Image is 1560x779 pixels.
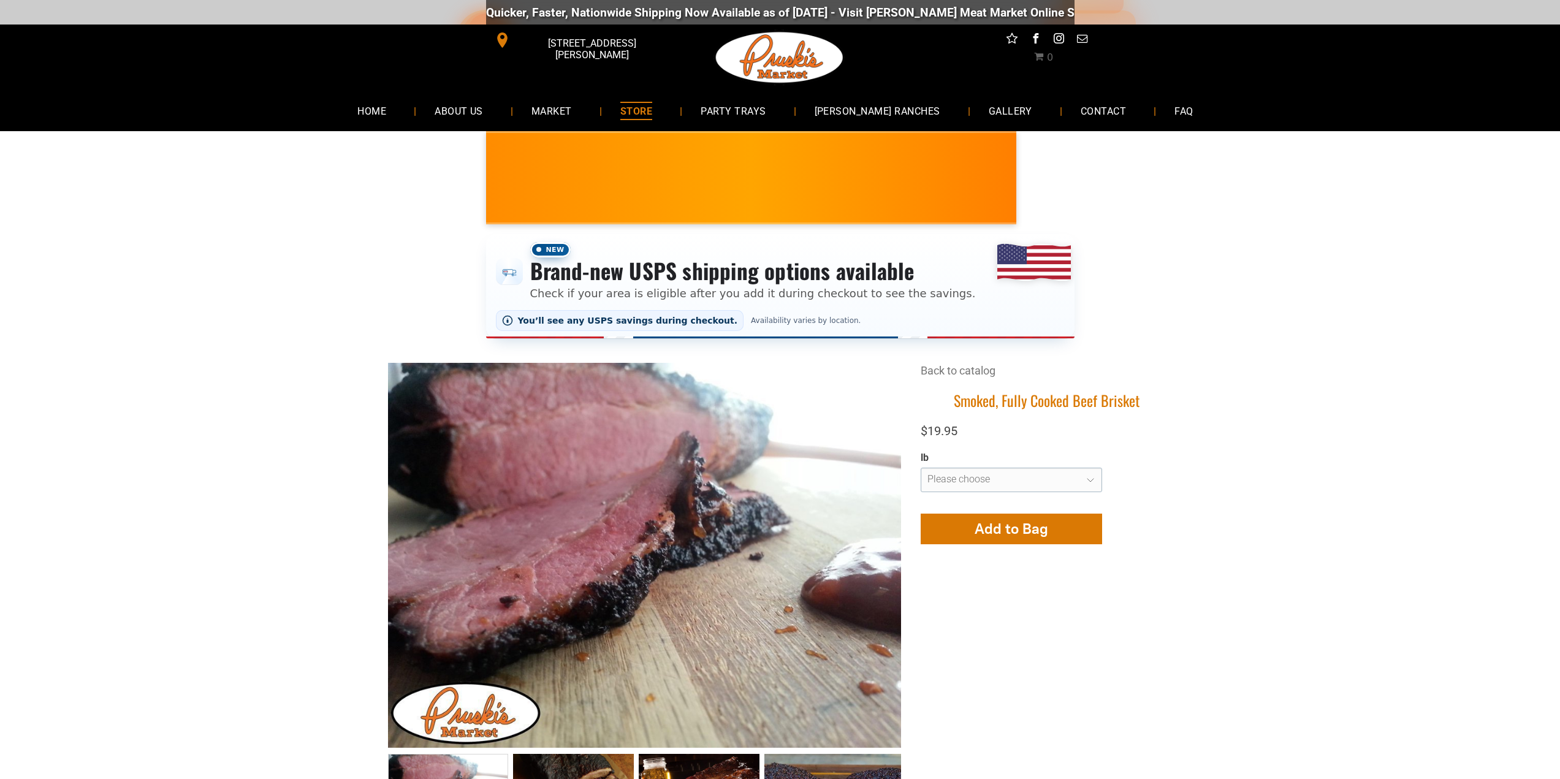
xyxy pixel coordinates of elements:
h1: Smoked, Fully Cooked Beef Brisket [921,391,1173,410]
a: ABOUT US [416,94,501,127]
a: [PERSON_NAME] RANCHES [796,94,959,127]
span: Availability varies by location. [748,316,863,325]
div: Shipping options announcement [486,234,1075,338]
a: [STREET_ADDRESS][PERSON_NAME] [486,31,674,50]
img: Smoked, Fully Cooked Beef Brisket [388,363,901,748]
span: 0 [1047,51,1053,63]
div: lb [921,452,1102,465]
h3: Brand-new USPS shipping options available [530,257,976,284]
a: Back to catalog [921,364,995,377]
button: Add to Bag [921,514,1102,544]
p: Check if your area is eligible after you add it during checkout to see the savings. [530,285,976,302]
span: $19.95 [921,424,957,438]
a: email [1074,31,1090,50]
div: Breadcrumbs [921,363,1173,390]
span: [STREET_ADDRESS][PERSON_NAME] [512,31,671,67]
a: facebook [1027,31,1043,50]
img: Pruski-s+Market+HQ+Logo2-1920w.png [713,25,846,91]
a: instagram [1051,31,1067,50]
span: [PERSON_NAME] MARKET [1002,186,1242,206]
a: MARKET [513,94,590,127]
a: Social network [1004,31,1020,50]
a: HOME [339,94,405,127]
span: Add to Bag [975,520,1048,538]
span: You’ll see any USPS savings during checkout. [518,316,738,325]
span: STORE [620,102,652,120]
a: CONTACT [1062,94,1144,127]
a: FAQ [1156,94,1211,127]
div: Quicker, Faster, Nationwide Shipping Now Available as of [DATE] - Visit [PERSON_NAME] Meat Market... [475,6,1217,20]
a: GALLERY [970,94,1051,127]
a: STORE [602,94,671,127]
a: PARTY TRAYS [682,94,784,127]
span: New [530,242,571,257]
